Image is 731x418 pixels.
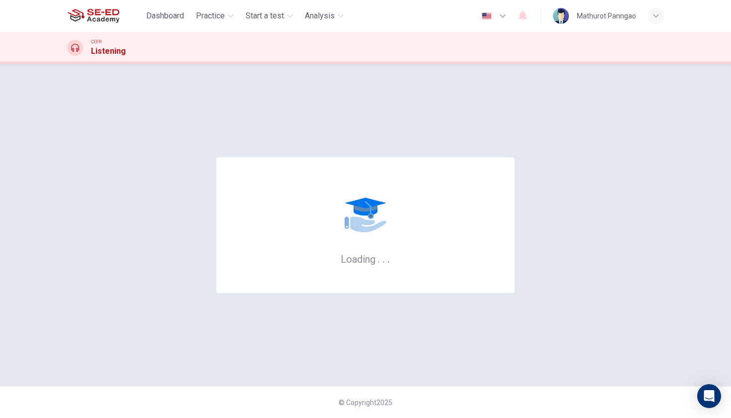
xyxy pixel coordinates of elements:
[377,250,380,266] h6: .
[553,8,569,24] img: Profile picture
[301,7,348,25] button: Analysis
[246,10,284,22] span: Start a test
[196,10,225,22] span: Practice
[697,384,721,408] div: Open Intercom Messenger
[91,45,126,57] h1: Listening
[91,38,101,45] span: CEFR
[339,399,392,407] span: © Copyright 2025
[67,6,119,26] img: SE-ED Academy logo
[142,7,188,25] button: Dashboard
[146,10,184,22] span: Dashboard
[192,7,238,25] button: Practice
[67,6,142,26] a: SE-ED Academy logo
[382,250,385,266] h6: .
[387,250,390,266] h6: .
[341,252,390,265] h6: Loading
[480,12,493,20] img: en
[577,10,636,22] div: Mathurot Panngao
[305,10,335,22] span: Analysis
[242,7,297,25] button: Start a test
